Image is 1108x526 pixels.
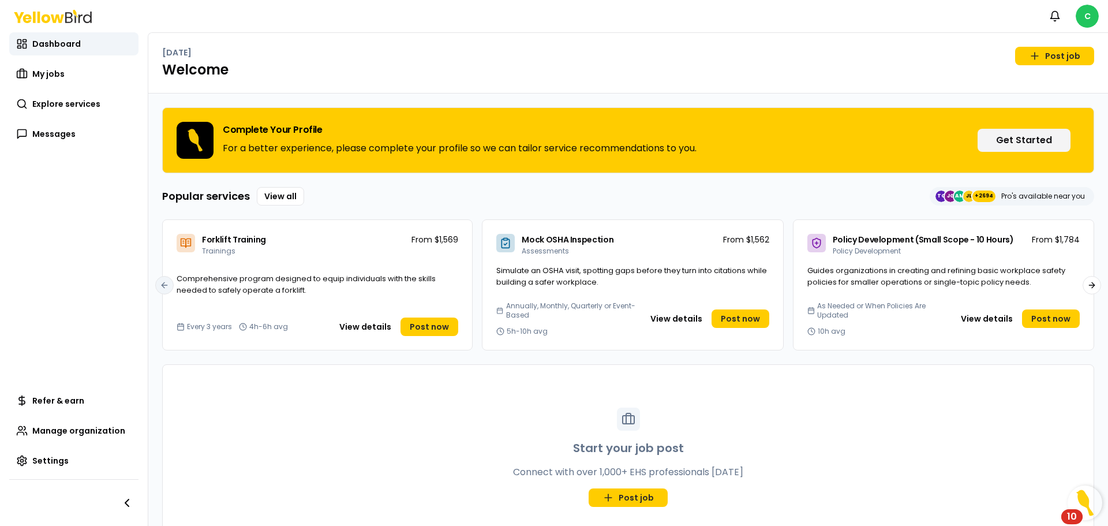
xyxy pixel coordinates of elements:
[522,246,569,256] span: Assessments
[954,191,965,202] span: AM
[32,455,69,467] span: Settings
[1076,5,1099,28] span: C
[411,234,458,245] p: From $1,569
[223,141,697,155] p: For a better experience, please complete your profile so we can tailor service recommendations to...
[506,301,639,320] span: Annually, Monthly, Quarterly or Event-Based
[9,62,138,85] a: My jobs
[32,68,65,80] span: My jobs
[573,440,684,456] h3: Start your job post
[818,327,845,336] span: 10h avg
[978,129,1070,152] button: Get Started
[513,465,743,479] p: Connect with over 1,000+ EHS professionals [DATE]
[1068,486,1102,520] button: Open Resource Center, 10 new notifications
[400,318,458,336] a: Post now
[162,47,192,58] p: [DATE]
[32,395,84,406] span: Refer & earn
[223,125,697,135] h3: Complete Your Profile
[723,234,769,245] p: From $1,562
[522,234,613,245] span: Mock OSHA Inspection
[9,122,138,146] a: Messages
[257,187,304,206] a: View all
[975,191,993,202] span: +2694
[202,246,235,256] span: Trainings
[9,389,138,412] a: Refer & earn
[32,98,100,110] span: Explore services
[589,488,668,507] a: Post job
[9,32,138,55] a: Dashboard
[833,234,1014,245] span: Policy Development (Small Scope - 10 Hours)
[807,265,1065,288] span: Guides organizations in creating and refining basic workplace safety policies for smaller operati...
[1032,234,1080,245] p: From $1,784
[935,191,947,202] span: TC
[954,309,1020,328] button: View details
[177,273,436,296] span: Comprehensive program designed to equip individuals with the skills needed to safely operate a fo...
[32,128,76,140] span: Messages
[721,313,760,324] span: Post now
[32,38,81,50] span: Dashboard
[833,246,901,256] span: Policy Development
[817,301,949,320] span: As Needed or When Policies Are Updated
[162,107,1094,173] div: Complete Your ProfileFor a better experience, please complete your profile so we can tailor servi...
[187,322,232,331] span: Every 3 years
[410,321,449,333] span: Post now
[9,92,138,115] a: Explore services
[496,265,767,288] span: Simulate an OSHA visit, spotting gaps before they turn into citations while building a safer work...
[32,425,125,437] span: Manage organization
[712,309,769,328] a: Post now
[945,191,956,202] span: JG
[162,61,1094,79] h1: Welcome
[963,191,975,202] span: JL
[202,234,266,245] span: Forklift Training
[1031,313,1070,324] span: Post now
[249,322,288,331] span: 4h-6h avg
[1015,47,1094,65] a: Post job
[9,449,138,472] a: Settings
[1022,309,1080,328] a: Post now
[332,318,398,336] button: View details
[507,327,548,336] span: 5h-10h avg
[9,419,138,442] a: Manage organization
[1001,192,1085,201] p: Pro's available near you
[643,309,709,328] button: View details
[162,188,250,204] h3: Popular services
